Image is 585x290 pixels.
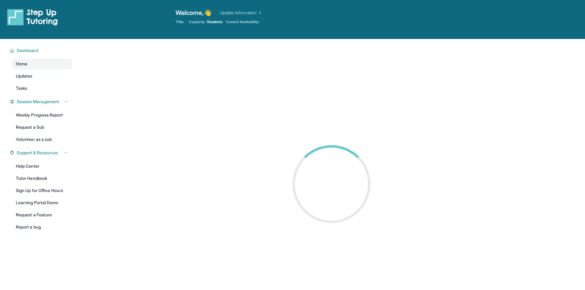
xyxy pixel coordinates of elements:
[7,9,58,26] img: logo
[175,19,184,24] span: Title:
[14,47,68,54] button: Dashboard
[17,99,59,105] span: Session Management
[257,10,263,16] img: Chevron Right
[207,19,222,24] span: Students
[12,71,72,82] a: Updates
[12,185,72,196] a: Sign Up for Office Hours
[14,150,68,156] button: Support & Resources
[14,99,68,105] button: Session Management
[12,222,72,232] a: Report a bug
[12,134,72,145] a: Volunteer as a sub
[12,161,72,172] a: Help Center
[12,110,72,121] a: Weekly Progress Report
[226,19,260,24] span: Current Availability:
[175,9,211,17] span: Welcome, 👋
[16,61,27,67] span: Home
[12,209,72,220] a: Request a Feature
[220,10,263,16] a: Update Information
[12,83,72,94] a: Tasks
[17,150,58,156] span: Support & Resources
[12,122,72,133] a: Request a Sub
[16,85,27,91] span: Tasks
[12,58,72,69] a: Home
[16,73,33,79] span: Updates
[12,173,72,184] a: Tutor Handbook
[17,47,38,54] span: Dashboard
[12,197,72,208] a: Learning Portal Demo
[189,19,206,24] span: Capacity:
